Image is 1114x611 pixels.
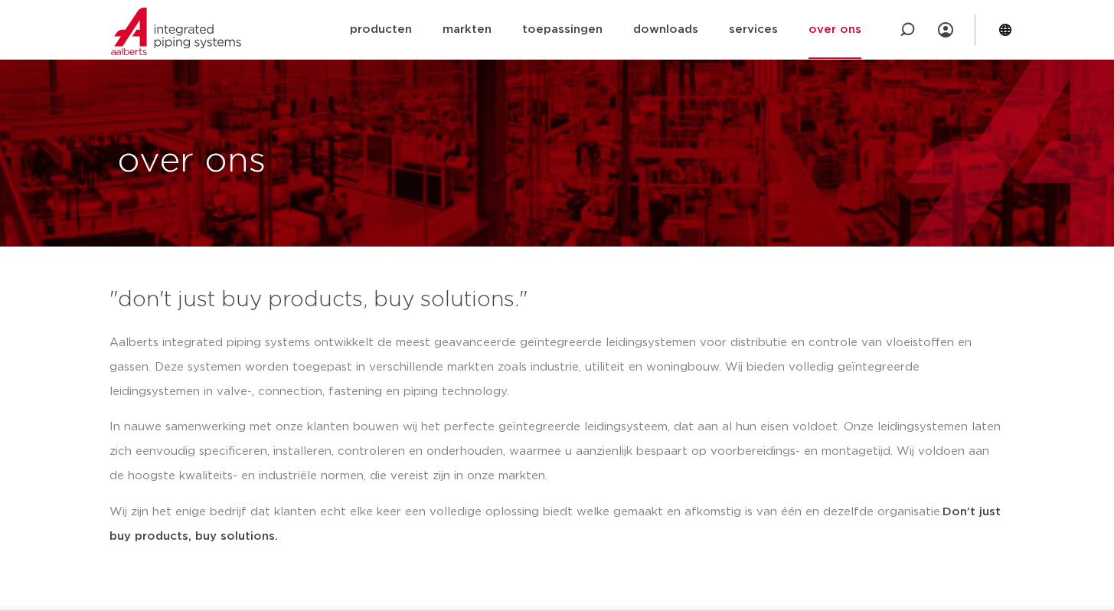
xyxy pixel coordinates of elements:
strong: Don’t just buy products, buy solutions. [109,506,1001,542]
h3: "don't just buy products, buy solutions." [109,285,1005,315]
p: Aalberts integrated piping systems ontwikkelt de meest geavanceerde geïntegreerde leidingsystemen... [109,331,1005,404]
h1: over ons [117,137,550,186]
p: Wij zijn het enige bedrijf dat klanten echt elke keer een volledige oplossing biedt welke gemaakt... [109,500,1005,549]
p: In nauwe samenwerking met onze klanten bouwen wij het perfecte geïntegreerde leidingsysteem, dat ... [109,415,1005,488]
